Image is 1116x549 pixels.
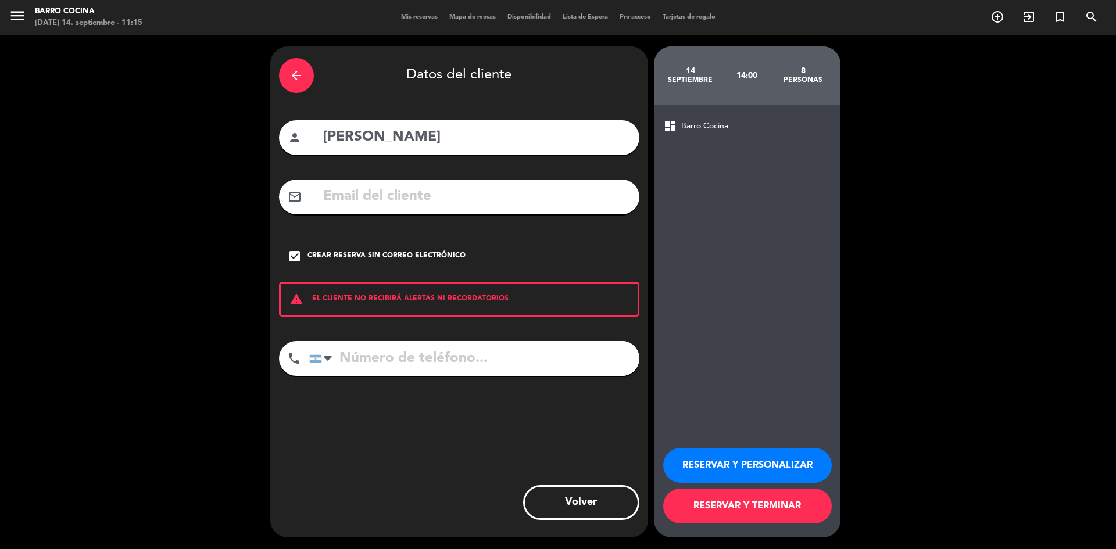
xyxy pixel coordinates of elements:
[557,14,614,20] span: Lista de Espera
[663,66,719,76] div: 14
[289,69,303,82] i: arrow_back
[663,448,832,483] button: RESERVAR Y PERSONALIZAR
[288,131,302,145] i: person
[307,250,466,262] div: Crear reserva sin correo electrónico
[9,7,26,24] i: menu
[614,14,657,20] span: Pre-acceso
[990,10,1004,24] i: add_circle_outline
[443,14,502,20] span: Mapa de mesas
[287,351,301,365] i: phone
[663,119,677,133] span: dashboard
[657,14,721,20] span: Tarjetas de regalo
[1022,10,1036,24] i: exit_to_app
[775,76,831,85] div: personas
[322,125,631,149] input: Nombre del cliente
[663,76,719,85] div: septiembre
[35,6,142,17] div: Barro Cocina
[279,282,639,317] div: EL CLIENTE NO RECIBIRÁ ALERTAS NI RECORDATORIOS
[288,190,302,204] i: mail_outline
[1085,10,1099,24] i: search
[663,489,832,523] button: RESERVAR Y TERMINAR
[281,292,312,306] i: warning
[279,55,639,96] div: Datos del cliente
[1053,10,1067,24] i: turned_in_not
[310,342,337,375] div: Argentina: +54
[322,185,631,209] input: Email del cliente
[395,14,443,20] span: Mis reservas
[35,17,142,29] div: [DATE] 14. septiembre - 11:15
[681,120,728,133] span: Barro Cocina
[718,55,775,96] div: 14:00
[9,7,26,28] button: menu
[309,341,639,376] input: Número de teléfono...
[523,485,639,520] button: Volver
[288,249,302,263] i: check_box
[775,66,831,76] div: 8
[502,14,557,20] span: Disponibilidad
